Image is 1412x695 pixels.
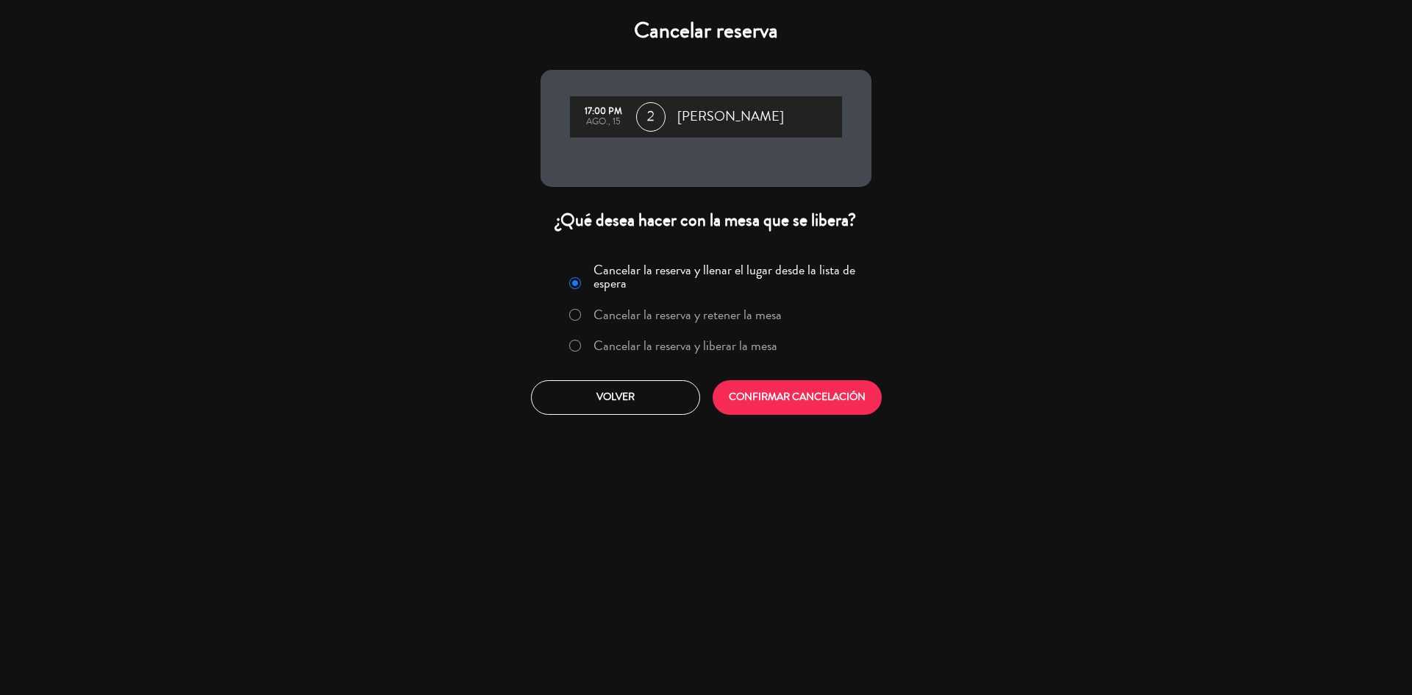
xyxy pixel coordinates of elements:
[593,339,777,352] label: Cancelar la reserva y liberar la mesa
[577,107,629,117] div: 17:00 PM
[541,18,871,44] h4: Cancelar reserva
[713,380,882,415] button: CONFIRMAR CANCELACIÓN
[531,380,700,415] button: Volver
[593,308,782,321] label: Cancelar la reserva y retener la mesa
[677,106,784,128] span: [PERSON_NAME]
[577,117,629,127] div: ago., 15
[636,102,666,132] span: 2
[541,209,871,232] div: ¿Qué desea hacer con la mesa que se libera?
[593,263,863,290] label: Cancelar la reserva y llenar el lugar desde la lista de espera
